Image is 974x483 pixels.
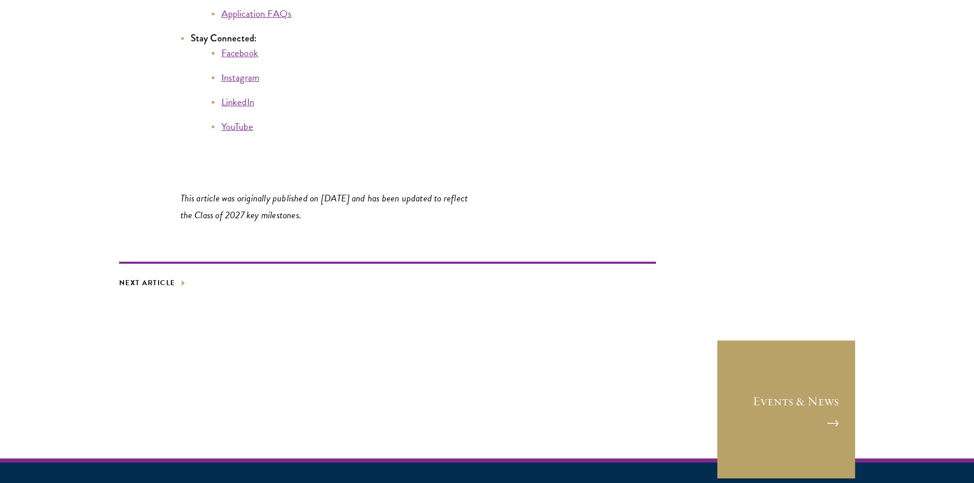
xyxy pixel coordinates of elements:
strong: Stay Connected: [191,31,257,45]
a: Events & News [717,340,855,478]
a: Application FAQs [221,6,292,21]
a: LinkedIn [221,95,255,109]
a: Instagram [221,70,260,85]
em: This article was originally published on [DATE] and has been updated to reflect the Class of 2027... [180,191,468,222]
a: YouTube [221,119,253,134]
a: Facebook [221,45,259,60]
a: Next Article [119,277,186,289]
